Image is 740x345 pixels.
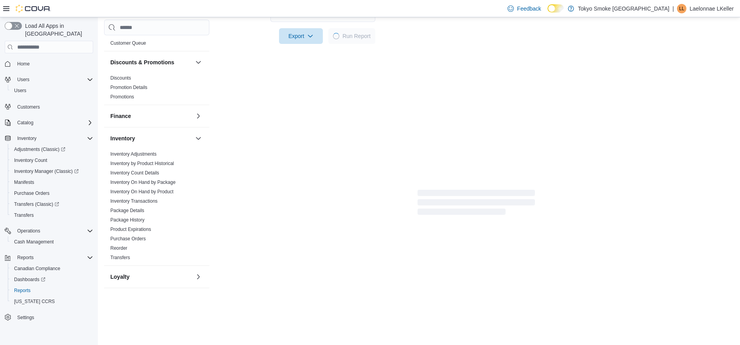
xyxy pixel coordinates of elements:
span: Load All Apps in [GEOGRAPHIC_DATA] [22,22,93,38]
a: [US_STATE] CCRS [11,297,58,306]
span: Inventory Count [14,157,47,163]
span: Reports [11,286,93,295]
span: Adjustments (Classic) [11,145,93,154]
a: Customer Queue [110,40,146,46]
h3: Finance [110,112,131,120]
button: Operations [14,226,43,236]
span: Inventory [14,134,93,143]
button: Discounts & Promotions [194,58,203,67]
a: Manifests [11,178,37,187]
span: Purchase Orders [11,189,93,198]
input: Dark Mode [547,4,564,13]
a: Promotions [110,94,134,100]
a: Users [11,86,29,95]
span: Feedback [517,5,541,13]
a: Dashboards [8,274,96,285]
a: Package Details [110,208,144,213]
span: Reorder [110,245,127,251]
button: Finance [110,112,192,120]
span: Promotion Details [110,84,148,91]
span: Users [17,76,29,83]
span: Inventory Manager (Classic) [14,168,79,174]
span: Loading [418,191,535,216]
button: Users [2,74,96,85]
a: Inventory On Hand by Product [110,189,173,194]
button: Cash Management [8,236,96,247]
p: Laelonnae LKeller [690,4,734,13]
a: Canadian Compliance [11,264,63,273]
h3: Loyalty [110,273,130,281]
a: Transfers (Classic) [8,199,96,210]
a: Promotion Details [110,85,148,90]
a: Inventory On Hand by Package [110,180,176,185]
span: Inventory Count Details [110,170,159,176]
span: Reports [14,287,31,294]
button: Inventory [2,133,96,144]
span: Purchase Orders [110,236,146,242]
a: Inventory Adjustments [110,151,157,157]
button: Discounts & Promotions [110,58,192,66]
button: Inventory Count [8,155,96,166]
h3: Discounts & Promotions [110,58,174,66]
span: Customers [17,104,40,110]
span: Adjustments (Classic) [14,146,65,153]
span: Inventory [17,135,36,142]
span: Reports [17,254,34,261]
span: Transfers (Classic) [11,200,93,209]
span: Cash Management [14,239,54,245]
a: Inventory Manager (Classic) [11,167,82,176]
button: Home [2,58,96,69]
button: Settings [2,312,96,323]
div: Discounts & Promotions [104,73,209,105]
span: Canadian Compliance [14,265,60,272]
span: Canadian Compliance [11,264,93,273]
p: Tokyo Smoke [GEOGRAPHIC_DATA] [578,4,670,13]
button: Canadian Compliance [8,263,96,274]
span: Export [284,28,318,44]
span: Users [11,86,93,95]
button: Loyalty [194,272,203,281]
span: Inventory Count [11,156,93,165]
span: Users [14,75,93,84]
a: Transfers [11,211,37,220]
span: Home [17,61,30,67]
a: Inventory Count [11,156,50,165]
button: Users [8,85,96,96]
a: Adjustments (Classic) [8,144,96,155]
a: Home [14,59,33,69]
a: Inventory Count Details [110,170,159,176]
a: Dashboards [11,275,49,284]
button: Catalog [2,117,96,128]
a: Transfers [110,255,130,260]
span: Transfers [11,211,93,220]
button: LoadingRun Report [328,28,375,44]
button: Reports [2,252,96,263]
a: Reports [11,286,34,295]
span: Users [14,87,26,94]
a: Transfers (Classic) [11,200,62,209]
button: Reports [8,285,96,296]
span: Inventory On Hand by Product [110,189,173,195]
button: Users [14,75,32,84]
a: Settings [14,313,37,322]
button: Customers [2,101,96,112]
span: LL [679,4,684,13]
h3: Inventory [110,134,135,142]
button: Finance [194,111,203,121]
span: Catalog [14,118,93,127]
span: Cash Management [11,237,93,247]
div: Customer [104,38,209,51]
button: Operations [2,225,96,236]
span: Promotions [110,94,134,100]
span: Transfers [14,212,34,218]
button: Export [279,28,323,44]
span: Catalog [17,120,33,126]
button: Inventory [194,134,203,143]
span: Run Report [342,32,371,40]
div: Laelonnae LKeller [677,4,686,13]
span: Inventory by Product Historical [110,160,174,167]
